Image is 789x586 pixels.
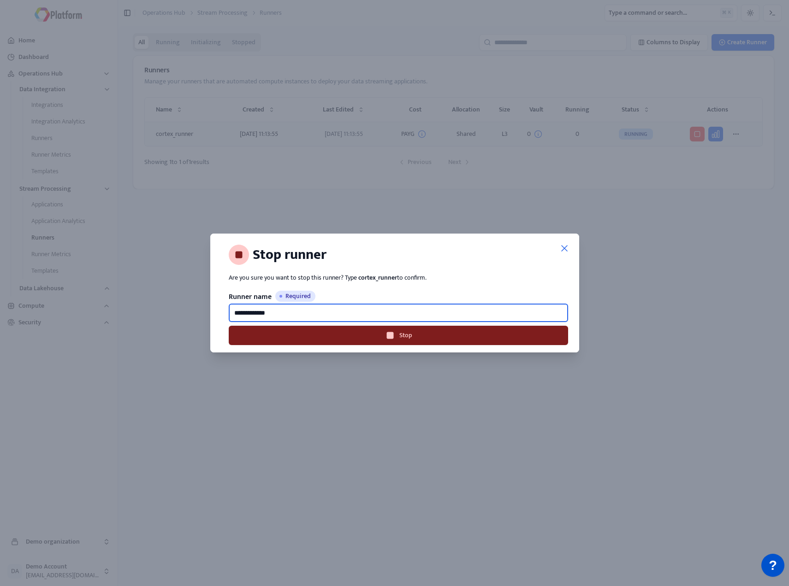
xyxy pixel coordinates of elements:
span: Are you sure you want to stop this runner? Type to confirm. [229,272,427,283]
h3: Stop runner [229,245,568,265]
button: Stop [229,326,568,345]
span: Required [275,291,315,302]
span: cortex_runner [358,272,397,283]
label: Runner name [229,291,568,304]
iframe: JSD widget [757,549,789,586]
